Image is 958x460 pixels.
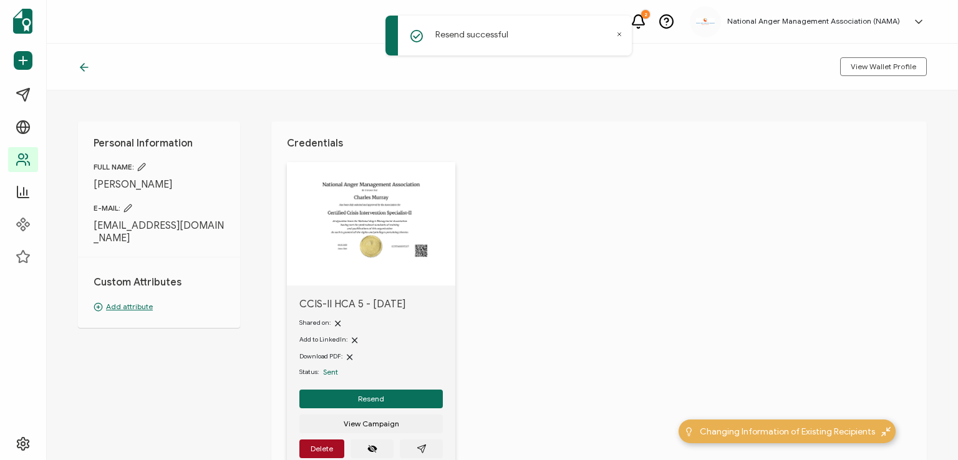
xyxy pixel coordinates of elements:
span: Changing Information of Existing Recipients [700,425,875,438]
h1: Custom Attributes [94,276,225,289]
h5: National Anger Management Association (NAMA) [727,17,900,26]
span: Shared on: [299,319,331,327]
span: [PERSON_NAME] [94,178,225,191]
ion-icon: eye off [367,444,377,454]
span: Add to LinkedIn: [299,335,347,343]
span: FULL NAME: [94,162,225,172]
span: Download PDF: [299,352,342,360]
span: View Wallet Profile [851,63,916,70]
p: Add attribute [94,301,225,312]
button: Delete [299,439,344,458]
span: View Campaign [344,420,399,428]
span: Delete [311,445,333,453]
span: CCIS-II HCA 5 - [DATE] [299,298,443,310]
img: 3ca2817c-e862-47f7-b2ec-945eb25c4a6c.jpg [696,18,715,25]
span: E-MAIL: [94,203,225,213]
img: minimize-icon.svg [881,427,891,436]
ion-icon: paper plane outline [417,444,427,454]
img: sertifier-logomark-colored.svg [13,9,32,34]
p: Resend successful [435,28,508,41]
span: Status: [299,367,319,377]
span: [EMAIL_ADDRESS][DOMAIN_NAME] [94,219,225,244]
h1: Personal Information [94,137,225,150]
button: View Campaign [299,414,443,433]
iframe: Chat Widget [896,400,958,460]
div: 2 [641,10,650,19]
span: Resend [358,395,384,403]
h1: Credentials [287,137,911,150]
button: View Wallet Profile [840,57,927,76]
button: Resend [299,390,443,408]
span: Sent [323,367,338,376]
